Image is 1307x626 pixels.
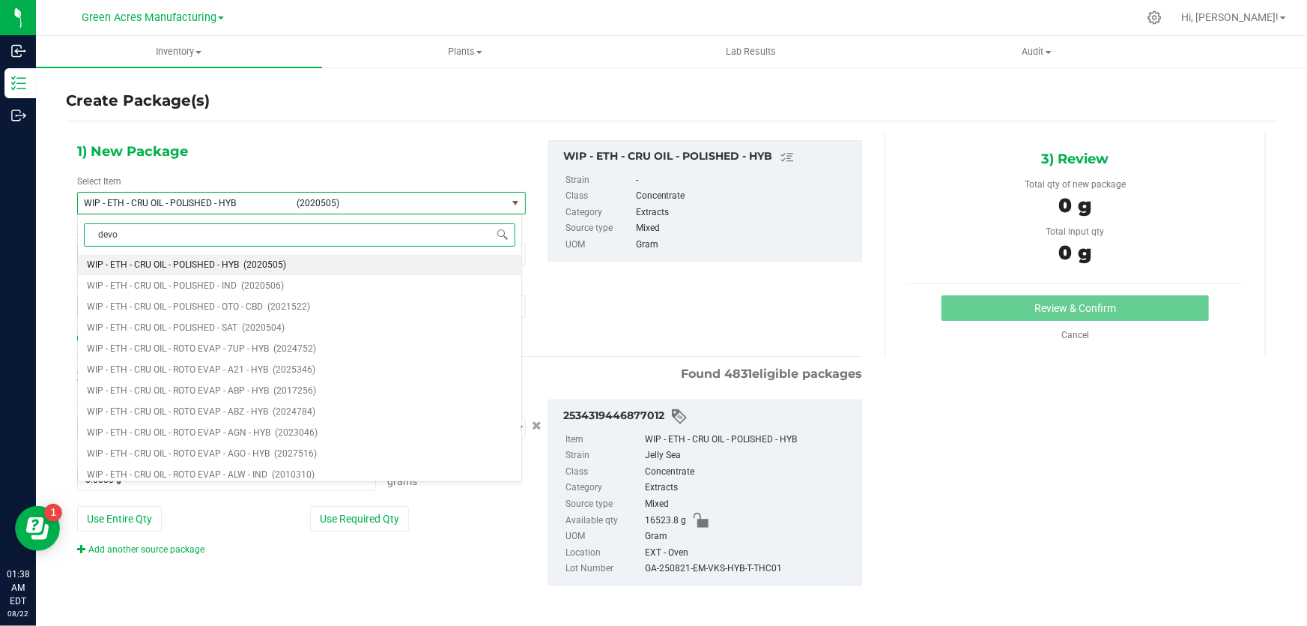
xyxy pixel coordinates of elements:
[636,172,854,189] div: -
[387,475,417,487] span: Grams
[1041,148,1109,170] span: 3) Review
[563,408,854,426] div: 2534319446877012
[77,175,121,188] label: Select Item
[323,45,607,58] span: Plants
[1025,179,1126,190] span: Total qty of new package
[66,90,210,112] h4: Create Package(s)
[565,172,633,189] label: Strain
[645,513,686,529] span: 16523.8 g
[565,237,633,253] label: UOM
[565,432,642,448] label: Item
[527,415,546,437] button: Cancel button
[681,365,862,383] span: Found eligible packages
[645,545,854,562] div: EXT - Oven
[645,561,854,577] div: GA-250821-EM-VKS-HYB-T-THC01
[15,506,60,551] iframe: Resource center
[894,45,1179,58] span: Audit
[941,295,1210,321] button: Review & Confirm
[724,367,752,381] span: 4831
[7,608,29,619] p: 08/22
[565,561,642,577] label: Lot Number
[565,188,633,205] label: Class
[1046,226,1104,237] span: Total input qty
[322,36,608,67] a: Plants
[36,36,322,67] a: Inventory
[77,506,162,532] button: Use Entire Qty
[565,448,642,464] label: Strain
[1058,241,1091,265] span: 0 g
[11,43,26,58] inline-svg: Inbound
[11,108,26,123] inline-svg: Outbound
[565,545,642,562] label: Location
[77,140,188,163] span: 1) New Package
[636,188,854,205] div: Concentrate
[565,496,642,513] label: Source type
[565,464,642,481] label: Class
[565,529,642,545] label: UOM
[11,76,26,91] inline-svg: Inventory
[645,529,854,545] div: Gram
[310,506,409,532] button: Use Required Qty
[645,432,854,448] div: WIP - ETH - CRU OIL - POLISHED - HYB
[563,148,854,166] div: WIP - ETH - CRU OIL - POLISHED - HYB
[1061,330,1089,340] a: Cancel
[297,198,500,208] span: (2020505)
[636,237,854,253] div: Gram
[565,480,642,496] label: Category
[645,448,854,464] div: Jelly Sea
[36,45,322,58] span: Inventory
[636,205,854,221] div: Extracts
[44,504,62,522] iframe: Resource center unread badge
[82,11,216,24] span: Green Acres Manufacturing
[506,193,525,214] span: select
[645,480,854,496] div: Extracts
[608,36,894,67] a: Lab Results
[894,36,1180,67] a: Audit
[1145,10,1164,25] div: Manage settings
[706,45,796,58] span: Lab Results
[645,464,854,481] div: Concentrate
[565,513,642,529] label: Available qty
[84,198,288,208] span: WIP - ETH - CRU OIL - POLISHED - HYB
[565,205,633,221] label: Category
[1181,11,1279,23] span: Hi, [PERSON_NAME]!
[7,568,29,608] p: 01:38 AM EDT
[77,544,204,555] a: Add another source package
[565,220,633,237] label: Source type
[636,220,854,237] div: Mixed
[1058,193,1091,217] span: 0 g
[645,496,854,513] div: Mixed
